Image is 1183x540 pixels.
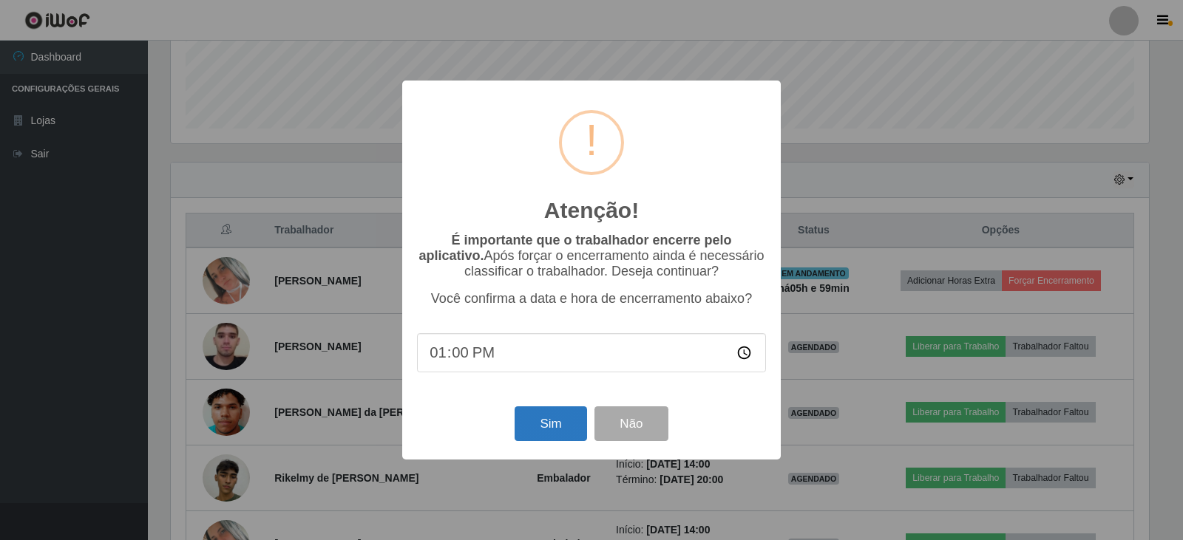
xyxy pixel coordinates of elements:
p: Após forçar o encerramento ainda é necessário classificar o trabalhador. Deseja continuar? [417,233,766,279]
button: Sim [515,406,586,441]
p: Você confirma a data e hora de encerramento abaixo? [417,291,766,307]
b: É importante que o trabalhador encerre pelo aplicativo. [418,233,731,263]
h2: Atenção! [544,197,639,224]
button: Não [594,406,668,441]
